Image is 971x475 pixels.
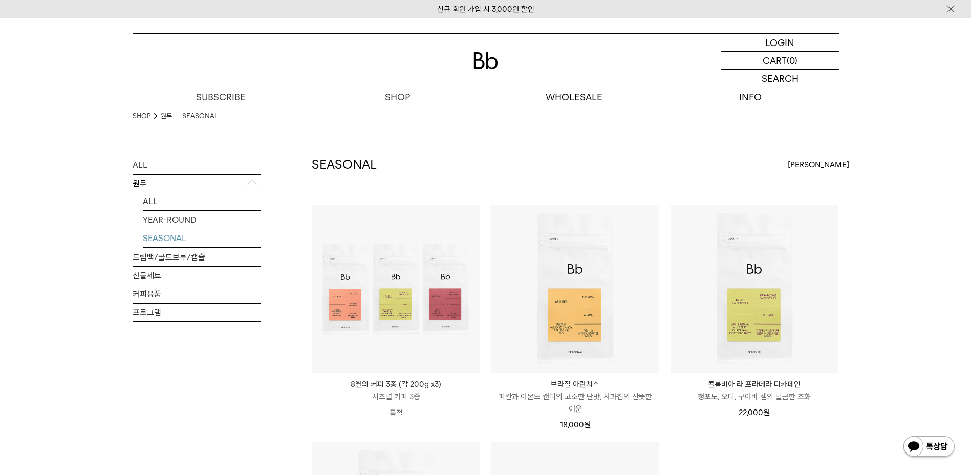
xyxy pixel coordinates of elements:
a: 신규 회원 가입 시 3,000원 할인 [437,5,534,14]
p: CART [763,52,787,69]
span: 18,000 [560,420,591,429]
img: 8월의 커피 3종 (각 200g x3) [312,205,480,373]
a: SHOP [309,88,486,106]
p: 8월의 커피 3종 (각 200g x3) [312,378,480,391]
a: 원두 [161,111,172,121]
span: [PERSON_NAME] [788,159,849,171]
a: 드립백/콜드브루/캡슐 [133,248,261,266]
img: 카카오톡 채널 1:1 채팅 버튼 [902,435,956,460]
a: 콜롬비아 라 프라데라 디카페인 청포도, 오디, 구아바 잼의 달콤한 조화 [671,378,838,403]
a: SHOP [133,111,150,121]
p: INFO [662,88,839,106]
span: 22,000 [739,408,770,417]
a: YEAR-ROUND [143,211,261,229]
a: 프로그램 [133,304,261,321]
p: SEARCH [762,70,799,88]
a: 8월의 커피 3종 (각 200g x3) 시즈널 커피 3종 [312,378,480,403]
p: 원두 [133,175,261,193]
a: 커피용품 [133,285,261,303]
a: 브라질 아란치스 피칸과 아몬드 캔디의 고소한 단맛, 사과칩의 산뜻한 여운 [491,378,659,415]
p: 시즈널 커피 3종 [312,391,480,403]
a: SEASONAL [182,111,218,121]
a: LOGIN [721,34,839,52]
span: 원 [763,408,770,417]
p: WHOLESALE [486,88,662,106]
h2: SEASONAL [312,156,377,174]
p: LOGIN [765,34,794,51]
img: 로고 [473,52,498,69]
img: 콜롬비아 라 프라데라 디카페인 [671,205,838,373]
span: 원 [584,420,591,429]
a: CART (0) [721,52,839,70]
p: 피칸과 아몬드 캔디의 고소한 단맛, 사과칩의 산뜻한 여운 [491,391,659,415]
a: ALL [143,192,261,210]
a: 선물세트 [133,267,261,285]
p: 브라질 아란치스 [491,378,659,391]
a: SEASONAL [143,229,261,247]
p: 품절 [312,403,480,423]
p: 콜롬비아 라 프라데라 디카페인 [671,378,838,391]
img: 브라질 아란치스 [491,205,659,373]
a: SUBSCRIBE [133,88,309,106]
p: 청포도, 오디, 구아바 잼의 달콤한 조화 [671,391,838,403]
a: ALL [133,156,261,174]
p: (0) [787,52,797,69]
